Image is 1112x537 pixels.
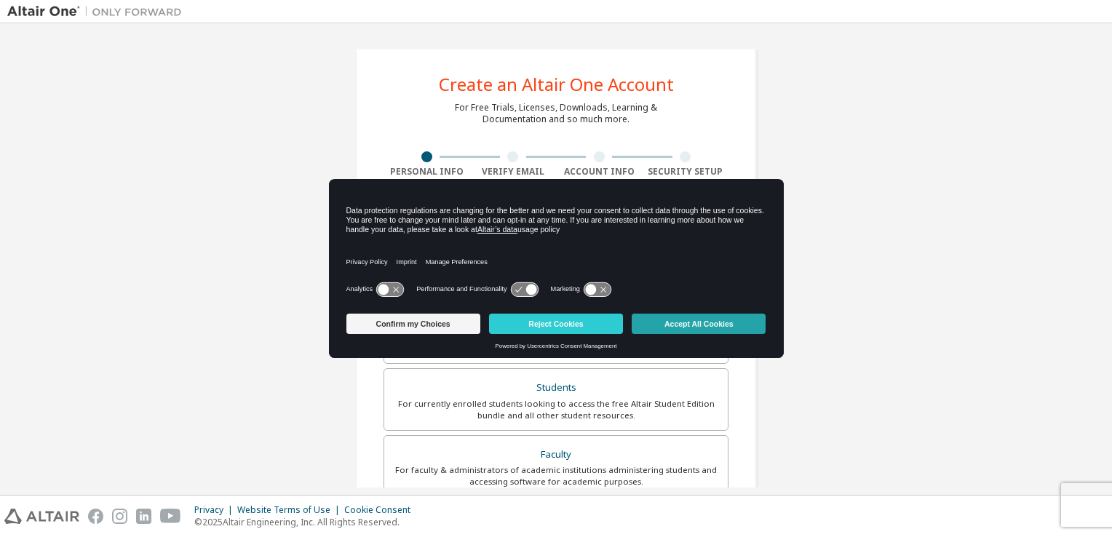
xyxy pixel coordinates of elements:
[344,504,419,516] div: Cookie Consent
[470,166,557,178] div: Verify Email
[88,509,103,524] img: facebook.svg
[194,504,237,516] div: Privacy
[4,509,79,524] img: altair_logo.svg
[556,166,643,178] div: Account Info
[194,516,419,528] p: © 2025 Altair Engineering, Inc. All Rights Reserved.
[393,464,719,488] div: For faculty & administrators of academic institutions administering students and accessing softwa...
[237,504,344,516] div: Website Terms of Use
[160,509,181,524] img: youtube.svg
[393,378,719,398] div: Students
[455,102,657,125] div: For Free Trials, Licenses, Downloads, Learning & Documentation and so much more.
[384,166,470,178] div: Personal Info
[136,509,151,524] img: linkedin.svg
[7,4,189,19] img: Altair One
[643,166,729,178] div: Security Setup
[112,509,127,524] img: instagram.svg
[439,76,674,93] div: Create an Altair One Account
[393,445,719,465] div: Faculty
[393,398,719,421] div: For currently enrolled students looking to access the free Altair Student Edition bundle and all ...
